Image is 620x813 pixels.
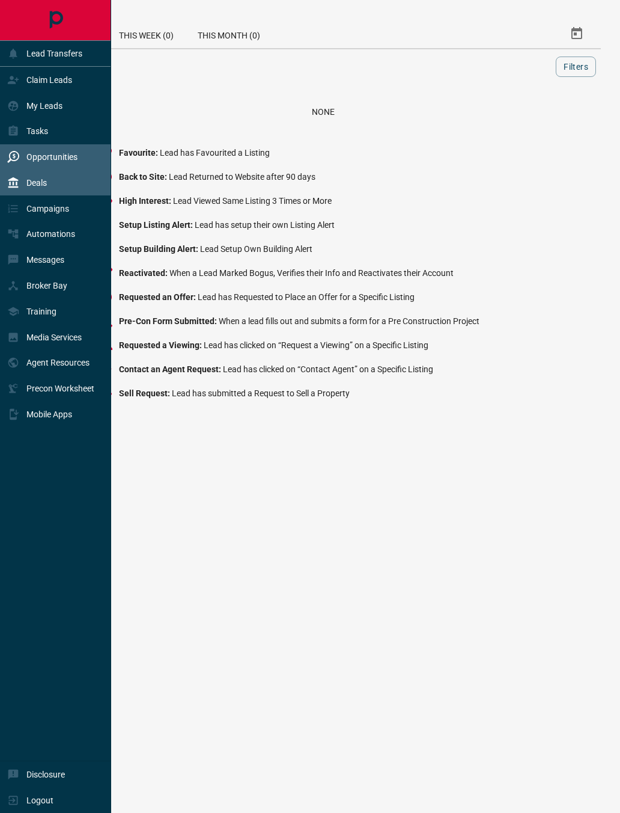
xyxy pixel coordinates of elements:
span: Requested a Viewing [119,340,204,350]
div: None [60,107,586,117]
span: Lead has clicked on “Request a Viewing” on a Specific Listing [204,340,428,350]
span: High Interest [119,196,173,206]
span: Contact an Agent Request [119,364,223,374]
button: Filters [556,57,596,77]
span: Pre-Con Form Submitted [119,316,219,326]
span: Lead Viewed Same Listing 3 Times or More [173,196,332,206]
span: Lead has submitted a Request to Sell a Property [172,388,350,398]
span: Reactivated [119,268,169,278]
span: Setup Building Alert [119,244,200,254]
span: Favourite [119,148,160,158]
span: Back to Site [119,172,169,182]
span: Lead has Favourited a Listing [160,148,270,158]
span: Lead has clicked on “Contact Agent” on a Specific Listing [223,364,433,374]
span: Sell Request [119,388,172,398]
div: This Month (0) [186,19,272,48]
span: Lead has setup their own Listing Alert [195,220,335,230]
span: Setup Listing Alert [119,220,195,230]
span: Lead has Requested to Place an Offer for a Specific Listing [198,292,415,302]
span: When a lead fills out and submits a form for a Pre Construction Project [219,316,479,326]
div: This Week (0) [107,19,186,48]
span: Lead Setup Own Building Alert [200,244,312,254]
span: Requested an Offer [119,292,198,302]
span: Lead Returned to Website after 90 days [169,172,315,182]
span: When a Lead Marked Bogus, Verifies their Info and Reactivates their Account [169,268,454,278]
button: Select Date Range [562,19,591,48]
